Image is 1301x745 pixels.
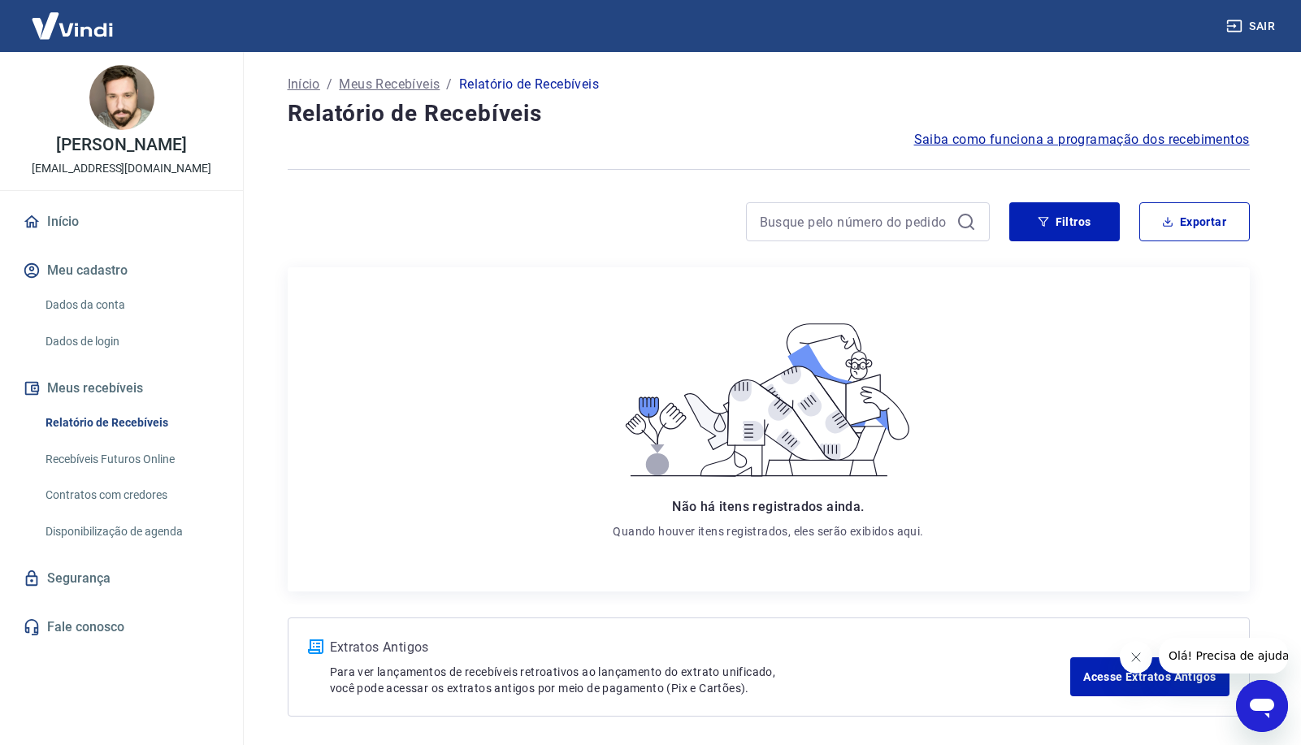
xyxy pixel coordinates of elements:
iframe: Fechar mensagem [1120,641,1152,674]
button: Exportar [1139,202,1250,241]
p: [EMAIL_ADDRESS][DOMAIN_NAME] [32,160,211,177]
a: Início [20,204,223,240]
img: ícone [308,639,323,654]
img: 350d59b8-e4de-4cb0-8e41-44cc96f62be9.jpeg [89,65,154,130]
button: Sair [1223,11,1281,41]
a: Disponibilização de agenda [39,515,223,548]
a: Segurança [20,561,223,596]
a: Dados da conta [39,288,223,322]
button: Meus recebíveis [20,370,223,406]
p: Relatório de Recebíveis [459,75,599,94]
p: / [446,75,452,94]
iframe: Mensagem da empresa [1159,638,1288,674]
p: Para ver lançamentos de recebíveis retroativos ao lançamento do extrato unificado, você pode aces... [330,664,1071,696]
button: Meu cadastro [20,253,223,288]
input: Busque pelo número do pedido [760,210,950,234]
a: Início [288,75,320,94]
a: Dados de login [39,325,223,358]
a: Fale conosco [20,609,223,645]
p: Quando houver itens registrados, eles serão exibidos aqui. [613,523,923,539]
a: Saiba como funciona a programação dos recebimentos [914,130,1250,149]
a: Acesse Extratos Antigos [1070,657,1229,696]
p: / [327,75,332,94]
a: Meus Recebíveis [339,75,440,94]
span: Não há itens registrados ainda. [672,499,864,514]
p: [PERSON_NAME] [56,136,186,154]
iframe: Botão para abrir a janela de mensagens [1236,680,1288,732]
h4: Relatório de Recebíveis [288,97,1250,130]
span: Olá! Precisa de ajuda? [10,11,137,24]
a: Relatório de Recebíveis [39,406,223,440]
button: Filtros [1009,202,1120,241]
a: Contratos com credores [39,479,223,512]
a: Recebíveis Futuros Online [39,443,223,476]
img: Vindi [20,1,125,50]
p: Extratos Antigos [330,638,1071,657]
